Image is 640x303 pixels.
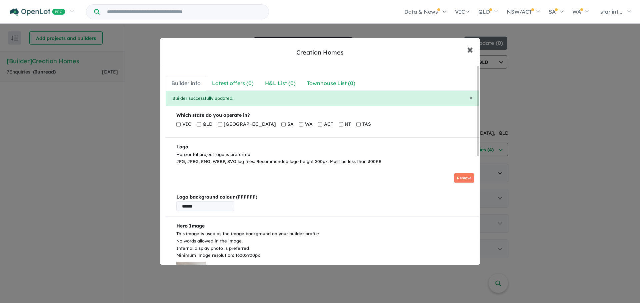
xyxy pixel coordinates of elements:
[224,120,276,128] span: [GEOGRAPHIC_DATA]
[345,120,351,128] span: NT
[469,95,473,101] button: Close
[176,119,181,129] input: VIC
[339,119,343,129] input: NT
[101,5,267,19] input: Try estate name, suburb, builder or developer
[10,8,65,16] img: Openlot PRO Logo White
[467,42,473,56] span: ×
[362,120,371,128] span: TAS
[203,120,212,128] span: QLD
[176,193,474,201] b: Logo background colour (FFFFFF)
[454,173,474,183] button: Remove
[176,262,206,282] img: Creation%20Homes___1760497683.jpg
[305,120,313,128] span: WA
[176,112,250,118] b: Which state do you operate in?
[218,119,222,129] input: [GEOGRAPHIC_DATA]
[212,79,254,88] div: Latest offers ( 0 )
[182,120,191,128] span: VIC
[166,91,479,106] div: Builder successfully updated.
[197,119,201,129] input: QLD
[600,8,622,15] span: starlint...
[176,151,474,166] div: Horizontal project logo is preferred JPG, JPEG, PNG, WEBP, SVG log files. Recommended logo height...
[356,119,361,129] input: TAS
[171,79,201,88] div: Builder info
[307,79,355,88] div: Townhouse List ( 0 )
[318,119,322,129] input: ACT
[281,119,286,129] input: SA
[176,223,205,229] b: Hero Image
[176,168,248,188] img: unnamed%20-%20Edited.png
[176,144,188,150] b: Logo
[176,230,474,259] div: This image is used as the image background on your builder profile No words allowed in the image....
[324,120,333,128] span: ACT
[469,94,473,101] span: ×
[287,120,294,128] span: SA
[296,48,344,57] div: Creation Homes
[265,79,296,88] div: H&L List ( 0 )
[299,119,303,129] input: WA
